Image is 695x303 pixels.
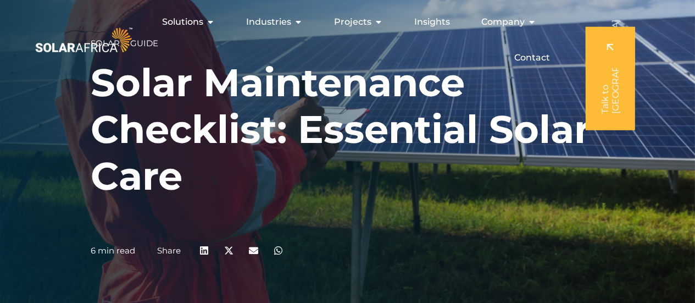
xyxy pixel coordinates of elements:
[481,15,525,29] span: Company
[162,15,203,29] span: Solutions
[334,15,371,29] span: Projects
[91,59,604,200] h1: Solar Maintenance Checklist: Essential Solar Care
[135,11,559,69] nav: Menu
[91,246,135,256] p: 6 min read
[514,51,550,64] a: Contact
[135,11,559,69] div: Menu Toggle
[246,15,291,29] span: Industries
[192,238,216,263] div: Share on linkedin
[216,238,241,263] div: Share on x-twitter
[157,245,181,256] a: Share
[266,238,291,263] div: Share on whatsapp
[414,15,450,29] a: Insights
[241,238,266,263] div: Share on email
